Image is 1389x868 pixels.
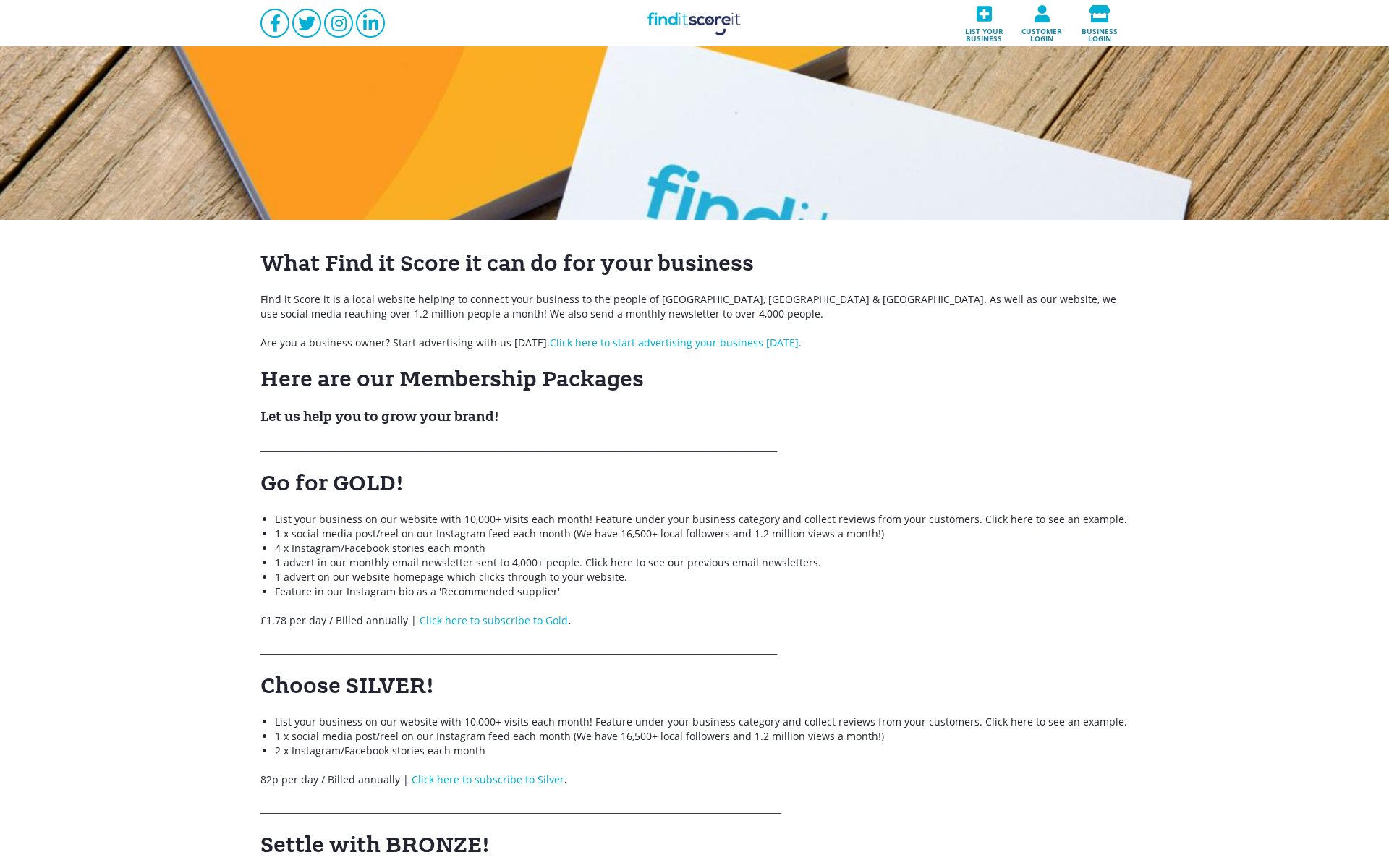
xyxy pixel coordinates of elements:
p: £1.78 per day / Billed annually | [260,613,1129,628]
a: Click here to start advertising your business [DATE] [550,336,799,349]
span: Customer login [1017,22,1066,42]
h1: Go for GOLD! [260,469,1129,498]
li: 1 advert in our monthly email newsletter sent to 4,000+ people. . [275,556,1129,570]
li: List your business on our website with 10,000+ visits each month! Feature under your business cat... [275,512,1129,527]
span: List your business [959,22,1008,42]
h1: What Find it Score it can do for your business [260,249,1129,278]
a: Click here to see an example [985,715,1124,728]
a: Click here to subscribe to Silver [412,773,564,786]
a: List your business [955,1,1013,46]
p: Are you a business owner? Start advertising with us [DATE]. . [260,336,1129,350]
li: 1 x social media post/reel on our Instagram feed each month (We have 16,500+ local followers and ... [275,527,1129,541]
strong: . [409,773,567,786]
li: List your business on our website with 10,000+ visits each month! Feature under your business cat... [275,715,1129,729]
h1: Here are our Membership Packages [260,365,1129,393]
h2: Let us help you to grow your brand! [260,408,1129,425]
a: Click here to see our previous email newsletters [585,556,818,569]
h1: Choose SILVER! [260,671,1129,700]
strong: . [417,613,571,627]
li: 2 x Instagram/Facebook stories each month [275,744,1129,758]
p: _________________________________________________________________________________________________... [260,801,1129,816]
p: 82p per day / Billed annually | [260,773,1129,787]
p: _________________________________________________________________________________________________... [260,642,1129,657]
li: Feature in our Instagram bio as a 'Recommended supplier' [275,584,1129,599]
li: 4 x Instagram/Facebook stories each month [275,541,1129,556]
li: 1 advert on our website homepage which clicks through to your website. [275,570,1129,584]
p: Find it Score it is a local website helping to connect your business to the people of [GEOGRAPHIC... [260,292,1129,321]
li: 1 x social media post/reel on our Instagram feed each month (We have 16,500+ local followers and ... [275,729,1129,744]
p: _________________________________________________________________________________________________... [260,440,1129,454]
a: Customer login [1013,1,1071,46]
span: Business login [1075,22,1124,42]
a: Click here to see an example [985,512,1124,526]
a: Business login [1071,1,1129,46]
a: Click here to subscribe to Gold [420,613,568,627]
h1: Settle with BRONZE! [260,830,1129,859]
